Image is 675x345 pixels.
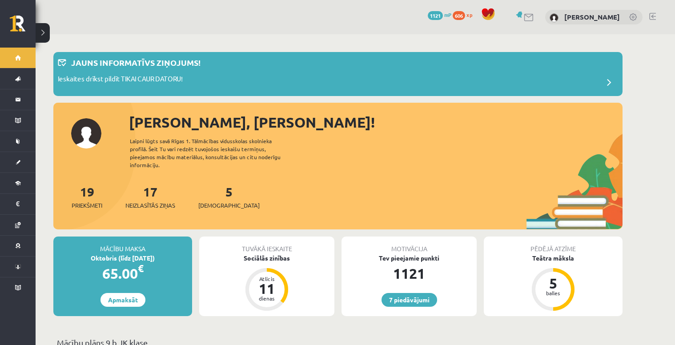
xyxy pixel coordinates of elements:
[125,201,175,210] span: Neizlasītās ziņas
[10,16,36,38] a: Rīgas 1. Tālmācības vidusskola
[484,253,623,263] div: Teātra māksla
[428,11,451,18] a: 1121 mP
[71,56,201,68] p: Jauns informatīvs ziņojums!
[253,296,280,301] div: dienas
[72,201,102,210] span: Priekšmeti
[58,74,183,86] p: Ieskaites drīkst pildīt TIKAI CAUR DATORU!
[253,281,280,296] div: 11
[453,11,477,18] a: 606 xp
[138,262,144,275] span: €
[53,263,192,284] div: 65.00
[466,11,472,18] span: xp
[540,276,567,290] div: 5
[342,237,477,253] div: Motivācija
[199,237,334,253] div: Tuvākā ieskaite
[129,112,623,133] div: [PERSON_NAME], [PERSON_NAME]!
[125,184,175,210] a: 17Neizlasītās ziņas
[484,253,623,312] a: Teātra māksla 5 balles
[100,293,145,307] a: Apmaksāt
[564,12,620,21] a: [PERSON_NAME]
[198,184,260,210] a: 5[DEMOGRAPHIC_DATA]
[253,276,280,281] div: Atlicis
[198,201,260,210] span: [DEMOGRAPHIC_DATA]
[130,137,296,169] div: Laipni lūgts savā Rīgas 1. Tālmācības vidusskolas skolnieka profilā. Šeit Tu vari redzēt tuvojošo...
[484,237,623,253] div: Pēdējā atzīme
[382,293,437,307] a: 7 piedāvājumi
[58,56,618,92] a: Jauns informatīvs ziņojums! Ieskaites drīkst pildīt TIKAI CAUR DATORU!
[540,290,567,296] div: balles
[199,253,334,312] a: Sociālās zinības Atlicis 11 dienas
[72,184,102,210] a: 19Priekšmeti
[453,11,465,20] span: 606
[53,237,192,253] div: Mācību maksa
[342,253,477,263] div: Tev pieejamie punkti
[444,11,451,18] span: mP
[550,13,558,22] img: Daniela Estere Smoroģina
[199,253,334,263] div: Sociālās zinības
[53,253,192,263] div: Oktobris (līdz [DATE])
[428,11,443,20] span: 1121
[342,263,477,284] div: 1121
